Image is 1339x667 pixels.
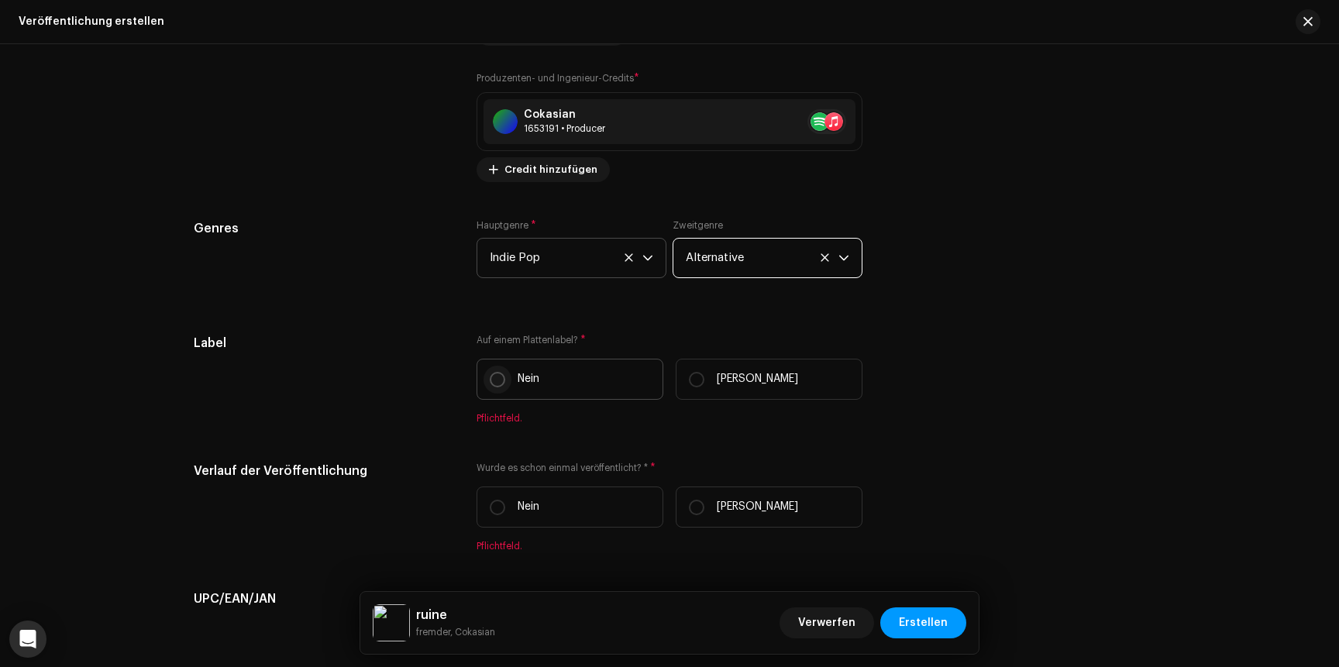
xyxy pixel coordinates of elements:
[194,590,452,608] h5: UPC/EAN/JAN
[477,219,536,232] label: Hauptgenre
[9,621,46,658] div: Open Intercom Messenger
[717,499,798,515] p: [PERSON_NAME]
[477,74,634,83] small: Produzenten- und Ingenieur-Credits
[416,606,495,624] h5: ruine
[899,607,948,638] span: Erstellen
[780,607,874,638] button: Verwerfen
[194,334,452,352] h5: Label
[504,154,597,185] span: Credit hinzufügen
[686,239,838,277] span: Alternative
[477,412,862,425] span: Pflichtfeld.
[798,607,855,638] span: Verwerfen
[717,371,798,387] p: [PERSON_NAME]
[524,108,605,121] div: Cokasian
[673,219,723,232] label: Zweitgenre
[880,607,966,638] button: Erstellen
[642,239,653,277] div: dropdown trigger
[373,604,410,641] img: 2071e15f-0263-486a-8266-13350240a60e
[194,462,452,480] h5: Verlauf der Veröffentlichung
[416,624,495,640] small: ruine
[518,499,539,515] p: Nein
[838,239,849,277] div: dropdown trigger
[518,371,539,387] p: Nein
[194,219,452,238] h5: Genres
[477,590,537,602] label: UPC/EAN/JAN
[524,122,605,135] div: Producer
[477,334,862,346] label: Auf einem Plattenlabel?
[477,157,610,182] button: Credit hinzufügen
[477,462,862,474] label: Wurde es schon einmal veröffentlicht? *
[477,540,862,552] span: Pflichtfeld.
[490,239,642,277] span: Indie Pop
